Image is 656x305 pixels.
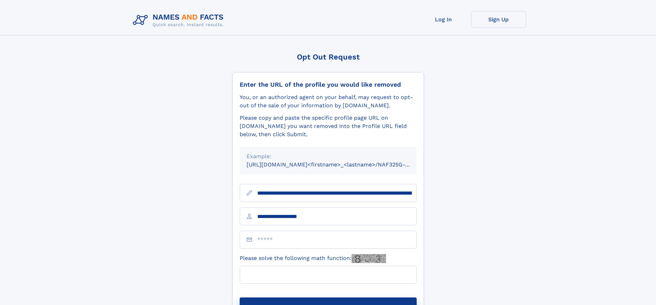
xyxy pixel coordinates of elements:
[240,114,417,139] div: Please copy and paste the specific profile page URL on [DOMAIN_NAME] you want removed into the Pr...
[416,11,471,28] a: Log In
[240,93,417,110] div: You, or an authorized agent on your behalf, may request to opt-out of the sale of your informatio...
[130,11,229,30] img: Logo Names and Facts
[471,11,526,28] a: Sign Up
[247,152,410,161] div: Example:
[240,81,417,88] div: Enter the URL of the profile you would like removed
[247,161,430,168] small: [URL][DOMAIN_NAME]<firstname>_<lastname>/NAF325G-xxxxxxxx
[240,254,386,263] label: Please solve the following math function:
[232,53,424,61] div: Opt Out Request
